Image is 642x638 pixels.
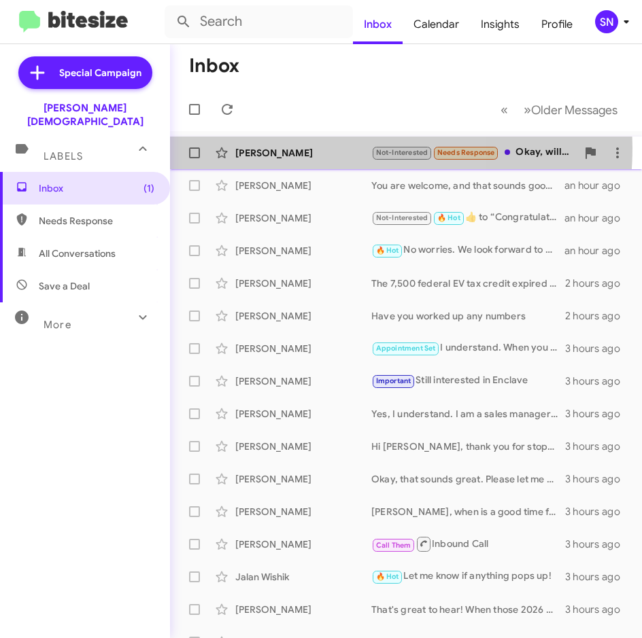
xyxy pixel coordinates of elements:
div: [PERSON_NAME] [235,146,371,160]
div: That's great to hear! When those 2026 Wranglers arrive, we'll schedule a time for you to come in ... [371,603,565,616]
span: Needs Response [39,214,154,228]
div: ​👍​ to “ Congratulations! Please let us know if there is anything that we can do to help with in ... [371,210,564,226]
div: [PERSON_NAME] [235,505,371,518]
div: 3 hours ago [565,472,631,486]
div: 3 hours ago [565,342,631,355]
div: an hour ago [564,244,631,258]
span: Not-Interested [376,213,428,222]
a: Calendar [403,5,470,44]
span: « [501,101,508,118]
a: Insights [470,5,530,44]
div: [PERSON_NAME] [235,179,371,192]
span: 🔥 Hot [376,246,399,255]
div: 3 hours ago [565,603,631,616]
div: Hi [PERSON_NAME], thank you for stopping into [PERSON_NAME] on 54. We have an extensive amount of... [371,440,565,453]
div: The 7,500 federal EV tax credit expired on [DATE], due to the new legislation into law in [DATE].... [371,277,565,290]
a: Inbox [353,5,403,44]
div: Okay, that sounds great. Please let me know should you wish to come in and take a look in person ... [371,472,565,486]
span: More [44,319,71,331]
span: » [524,101,531,118]
div: 3 hours ago [565,374,631,388]
div: SN [595,10,618,33]
div: [PERSON_NAME] [235,407,371,421]
div: [PERSON_NAME] [235,440,371,453]
span: Not-Interested [376,148,428,157]
span: Needs Response [437,148,495,157]
span: Appointment Set [376,344,436,353]
div: [PERSON_NAME], when is a good time for you to come in to see and test drive this Jeep? [371,505,565,518]
div: 3 hours ago [565,505,631,518]
div: [PERSON_NAME] [235,309,371,323]
div: [PERSON_NAME] [235,211,371,225]
div: Still interested in Enclave [371,373,565,389]
div: Jalan Wishik [235,570,371,584]
span: Save a Deal [39,279,90,293]
span: Labels [44,150,83,162]
button: Next [516,96,626,124]
div: [PERSON_NAME] [235,277,371,290]
div: 3 hours ago [565,407,631,421]
div: [PERSON_NAME] [235,537,371,551]
span: Special Campaign [59,66,141,79]
button: SN [584,10,627,33]
div: 2 hours ago [565,309,631,323]
nav: Page navigation example [493,96,626,124]
div: [PERSON_NAME] [235,244,371,258]
div: an hour ago [564,211,631,225]
div: Have you worked up any numbers [371,309,565,323]
input: Search [165,5,353,38]
div: 2 hours ago [565,277,631,290]
div: [PERSON_NAME] [235,603,371,616]
div: You are welcome, and that sounds good, [PERSON_NAME]. We are here to assist you when you are ready. [371,179,564,192]
span: 🔥 Hot [437,213,460,222]
div: Yes, I understand. I am a sales manager and am ensuring that you have the information needed to m... [371,407,565,421]
span: Inbox [39,181,154,195]
button: Previous [492,96,516,124]
div: Okay, will do [371,145,577,160]
div: 3 hours ago [565,570,631,584]
div: 3 hours ago [565,440,631,453]
div: I understand. When you are ready, we will be here to assist you. [371,340,565,356]
div: Inbound Call [371,535,565,552]
div: [PERSON_NAME] [235,374,371,388]
div: 3 hours ago [565,537,631,551]
a: Special Campaign [18,56,152,89]
div: [PERSON_NAME] [235,472,371,486]
span: Call Them [376,541,411,550]
div: Let me know if anything pops up! [371,569,565,584]
div: No worries. We look forward to helping you guys out. [371,243,564,258]
span: All Conversations [39,247,116,260]
span: 🔥 Hot [376,572,399,581]
a: Profile [530,5,584,44]
span: Important [376,376,411,385]
span: (1) [143,181,154,195]
span: Older Messages [531,103,618,118]
div: an hour ago [564,179,631,192]
h1: Inbox [189,55,239,77]
div: [PERSON_NAME] [235,342,371,355]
